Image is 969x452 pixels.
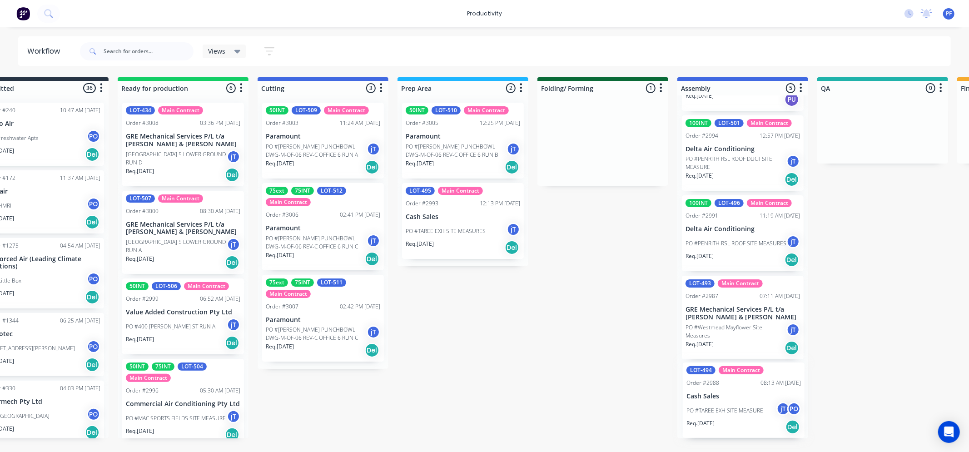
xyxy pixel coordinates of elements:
span: Views [208,46,225,56]
input: Search for orders... [104,42,194,60]
div: Open Intercom Messenger [938,421,960,443]
span: PF [946,10,952,18]
img: Factory [16,7,30,20]
div: Workflow [27,46,65,57]
div: productivity [462,7,507,20]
